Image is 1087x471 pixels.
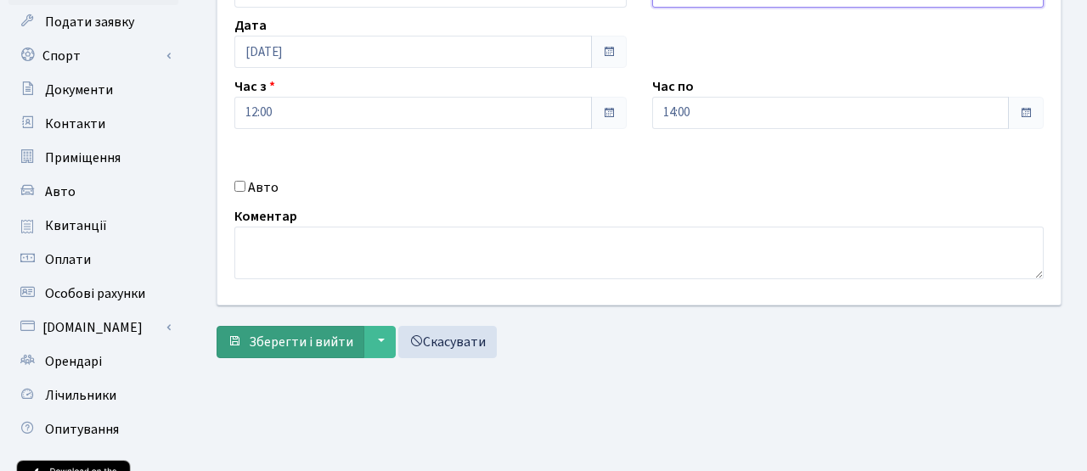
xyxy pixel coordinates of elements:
[45,81,113,99] span: Документи
[8,141,178,175] a: Приміщення
[45,182,76,201] span: Авто
[45,386,116,405] span: Лічильники
[45,352,102,371] span: Орендарі
[8,243,178,277] a: Оплати
[45,149,121,167] span: Приміщення
[234,15,267,36] label: Дата
[45,284,145,303] span: Особові рахунки
[8,277,178,311] a: Особові рахунки
[45,216,107,235] span: Квитанції
[234,206,297,227] label: Коментар
[8,345,178,378] a: Орендарі
[45,13,134,31] span: Подати заявку
[45,420,119,439] span: Опитування
[8,175,178,209] a: Авто
[8,378,178,412] a: Лічильники
[8,209,178,243] a: Квитанції
[249,333,353,351] span: Зберегти і вийти
[234,76,275,97] label: Час з
[45,250,91,269] span: Оплати
[8,107,178,141] a: Контакти
[8,311,178,345] a: [DOMAIN_NAME]
[652,76,694,97] label: Час по
[8,73,178,107] a: Документи
[248,177,279,198] label: Авто
[398,326,497,358] a: Скасувати
[8,412,178,446] a: Опитування
[217,326,364,358] button: Зберегти і вийти
[8,5,178,39] a: Подати заявку
[45,115,105,133] span: Контакти
[8,39,178,73] a: Спорт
